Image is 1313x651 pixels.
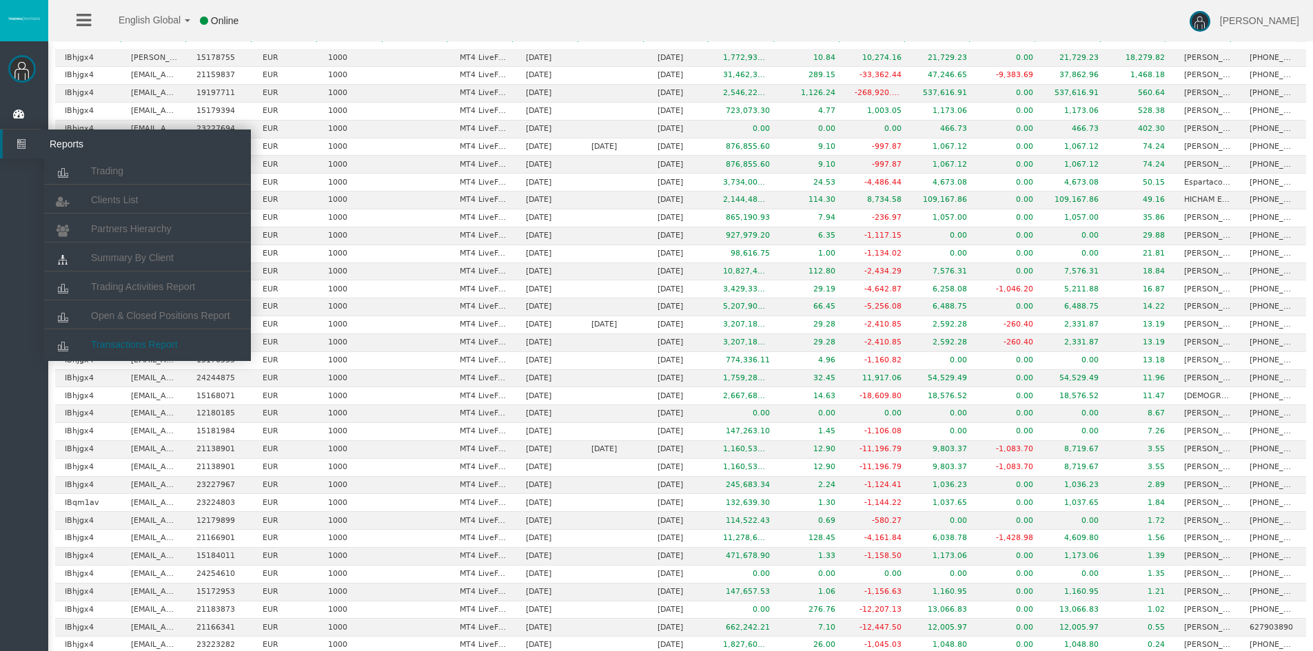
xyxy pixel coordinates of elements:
[1240,209,1306,227] td: [PHONE_NUMBER]
[845,298,911,316] td: -5,256.08
[1174,138,1241,156] td: [PERSON_NAME]
[648,121,714,138] td: [DATE]
[780,174,846,192] td: 24.53
[318,263,385,281] td: 1000
[450,121,516,138] td: MT4 LiveFloatingSpreadAccount
[977,156,1043,174] td: 0.00
[450,316,516,334] td: MT4 LiveFloatingSpreadAccount
[977,174,1043,192] td: 0.00
[713,298,780,316] td: 5,207,907.95
[713,334,780,352] td: 3,207,182.28
[713,192,780,209] td: 2,144,487.06
[1240,352,1306,370] td: [PHONE_NUMBER]
[91,281,195,292] span: Trading Activities Report
[1043,192,1109,209] td: 109,167.86
[911,263,977,281] td: 7,576.31
[450,280,516,298] td: MT4 LiveFloatingSpreadAccount
[253,298,319,316] td: EUR
[713,156,780,174] td: 876,855.60
[3,130,251,158] a: Reports
[253,156,319,174] td: EUR
[516,298,582,316] td: [DATE]
[911,85,977,103] td: 537,616.91
[648,352,714,370] td: [DATE]
[1240,192,1306,209] td: [PHONE_NUMBER]
[911,138,977,156] td: 1,067.12
[253,103,319,121] td: EUR
[1108,174,1174,192] td: 50.15
[713,67,780,85] td: 31,462,387.38
[1174,280,1241,298] td: [PERSON_NAME] [PERSON_NAME]
[780,280,846,298] td: 29.19
[253,192,319,209] td: EUR
[845,334,911,352] td: -2,410.85
[845,263,911,281] td: -2,434.29
[911,67,977,85] td: 47,246.65
[1108,103,1174,121] td: 528.38
[713,245,780,263] td: 98,616.75
[1108,280,1174,298] td: 16.87
[780,156,846,174] td: 9.10
[977,352,1043,370] td: 0.00
[318,121,385,138] td: 1000
[253,370,319,388] td: EUR
[780,370,846,388] td: 32.45
[44,158,251,183] a: Trading
[1108,352,1174,370] td: 13.18
[450,156,516,174] td: MT4 LiveFloatingSpreadAccount
[121,370,187,388] td: [EMAIL_ADDRESS][DOMAIN_NAME]
[713,370,780,388] td: 1,759,288.70
[318,280,385,298] td: 1000
[1108,85,1174,103] td: 560.64
[911,316,977,334] td: 2,592.28
[648,316,714,334] td: [DATE]
[977,209,1043,227] td: 0.00
[516,49,582,67] td: [DATE]
[516,334,582,352] td: [DATE]
[648,334,714,352] td: [DATE]
[318,245,385,263] td: 1000
[1174,121,1241,138] td: [PERSON_NAME]
[450,352,516,370] td: MT4 LiveFloatingSpreadAccount
[1174,298,1241,316] td: [PERSON_NAME] [PERSON_NAME]
[713,352,780,370] td: 774,336.11
[845,85,911,103] td: -268,920.86
[318,103,385,121] td: 1000
[911,227,977,245] td: 0.00
[253,227,319,245] td: EUR
[1240,138,1306,156] td: [PHONE_NUMBER]
[450,209,516,227] td: MT4 LiveFloatingSpreadAccount
[1108,227,1174,245] td: 29.88
[713,85,780,103] td: 2,546,227.55
[1043,280,1109,298] td: 5,211.88
[1043,49,1109,67] td: 21,729.23
[1174,263,1241,281] td: [PERSON_NAME] [PERSON_NAME] [PERSON_NAME]
[187,370,253,388] td: 24244875
[1174,192,1241,209] td: HICHAM ELGHODASSE
[713,209,780,227] td: 865,190.93
[450,334,516,352] td: MT4 LiveFloatingSpreadAccount
[780,67,846,85] td: 289.15
[121,49,187,67] td: [PERSON_NAME][EMAIL_ADDRESS][DOMAIN_NAME]
[516,156,582,174] td: [DATE]
[1174,49,1241,67] td: [PERSON_NAME] Coca
[911,280,977,298] td: 6,258.08
[1240,103,1306,121] td: [PHONE_NUMBER]
[648,85,714,103] td: [DATE]
[648,209,714,227] td: [DATE]
[253,174,319,192] td: EUR
[101,14,181,25] span: English Global
[318,85,385,103] td: 1000
[977,49,1043,67] td: 0.00
[450,174,516,192] td: MT4 LiveFloatingSpreadAccount
[187,85,253,103] td: 19197711
[44,303,251,328] a: Open & Closed Positions Report
[450,85,516,103] td: MT4 LiveFloatingSpreadAccount
[253,280,319,298] td: EUR
[648,67,714,85] td: [DATE]
[318,67,385,85] td: 1000
[450,370,516,388] td: MT4 LiveFixedSpreadAccount
[121,85,187,103] td: [EMAIL_ADDRESS][DOMAIN_NAME]
[977,263,1043,281] td: 0.00
[318,192,385,209] td: 1000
